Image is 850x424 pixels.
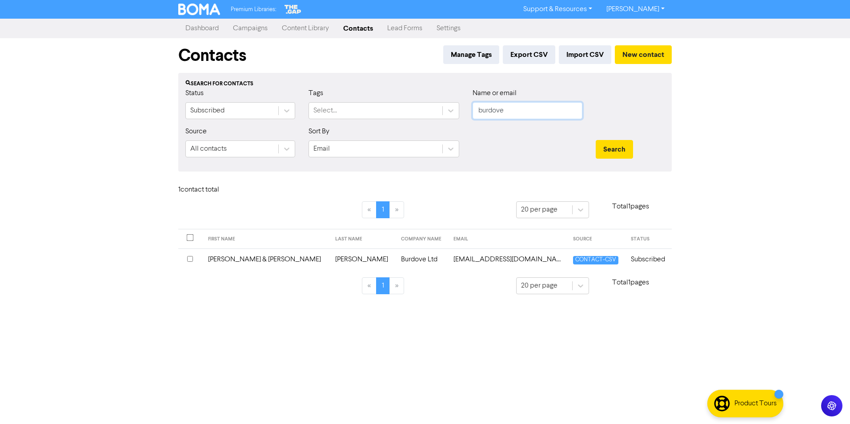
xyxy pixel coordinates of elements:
th: FIRST NAME [203,229,330,249]
button: Import CSV [559,45,611,64]
button: Export CSV [503,45,555,64]
a: Page 1 is your current page [376,201,390,218]
label: Status [185,88,204,99]
img: The Gap [283,4,303,15]
div: Select... [313,105,337,116]
a: Content Library [275,20,336,37]
div: Email [313,144,330,154]
td: [PERSON_NAME] [330,248,395,270]
td: Subscribed [625,248,672,270]
iframe: Chat Widget [806,381,850,424]
div: Subscribed [190,105,225,116]
td: [PERSON_NAME] & [PERSON_NAME] [203,248,330,270]
a: Lead Forms [380,20,429,37]
td: laurenburnette@exceed.co.nz [448,248,567,270]
a: Page 1 is your current page [376,277,390,294]
label: Tags [309,88,323,99]
img: BOMA Logo [178,4,220,15]
h1: Contacts [178,45,246,66]
label: Sort By [309,126,329,137]
p: Total 1 pages [589,201,672,212]
label: Name or email [473,88,517,99]
a: Campaigns [226,20,275,37]
label: Source [185,126,207,137]
a: [PERSON_NAME] [599,2,672,16]
div: Search for contacts [185,80,665,88]
div: 20 per page [521,204,557,215]
p: Total 1 pages [589,277,672,288]
h6: 1 contact total [178,186,249,194]
a: Settings [429,20,468,37]
button: New contact [615,45,672,64]
a: Dashboard [178,20,226,37]
div: All contacts [190,144,227,154]
a: Contacts [336,20,380,37]
th: COMPANY NAME [396,229,449,249]
button: Manage Tags [443,45,499,64]
a: Support & Resources [516,2,599,16]
div: 20 per page [521,280,557,291]
th: SOURCE [568,229,625,249]
th: EMAIL [448,229,567,249]
th: STATUS [625,229,672,249]
th: LAST NAME [330,229,395,249]
span: CONTACT-CSV [573,256,618,264]
button: Search [596,140,633,159]
span: Premium Libraries: [231,7,276,12]
td: Burdove Ltd [396,248,449,270]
